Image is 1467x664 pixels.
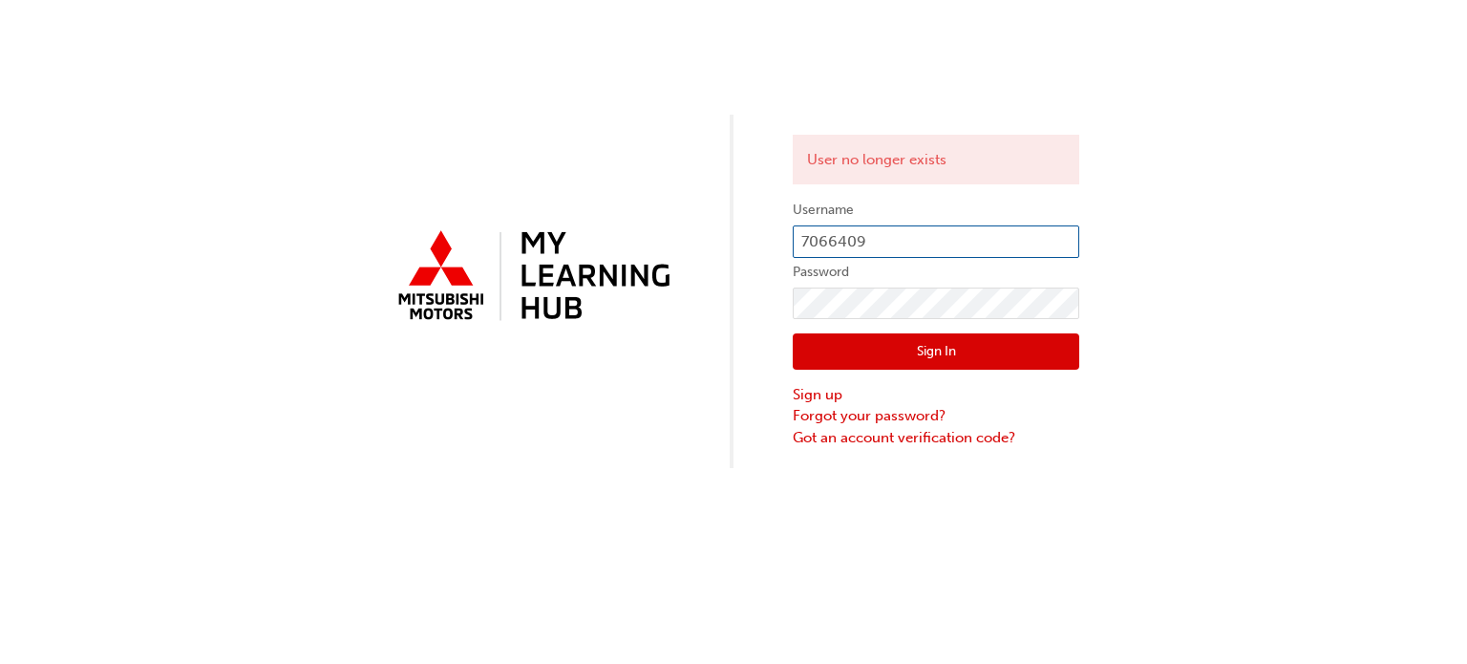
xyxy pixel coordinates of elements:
[793,405,1079,427] a: Forgot your password?
[793,261,1079,284] label: Password
[793,225,1079,258] input: Username
[793,427,1079,449] a: Got an account verification code?
[388,223,674,332] img: mmal
[793,333,1079,370] button: Sign In
[793,384,1079,406] a: Sign up
[793,199,1079,222] label: Username
[793,135,1079,185] div: User no longer exists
